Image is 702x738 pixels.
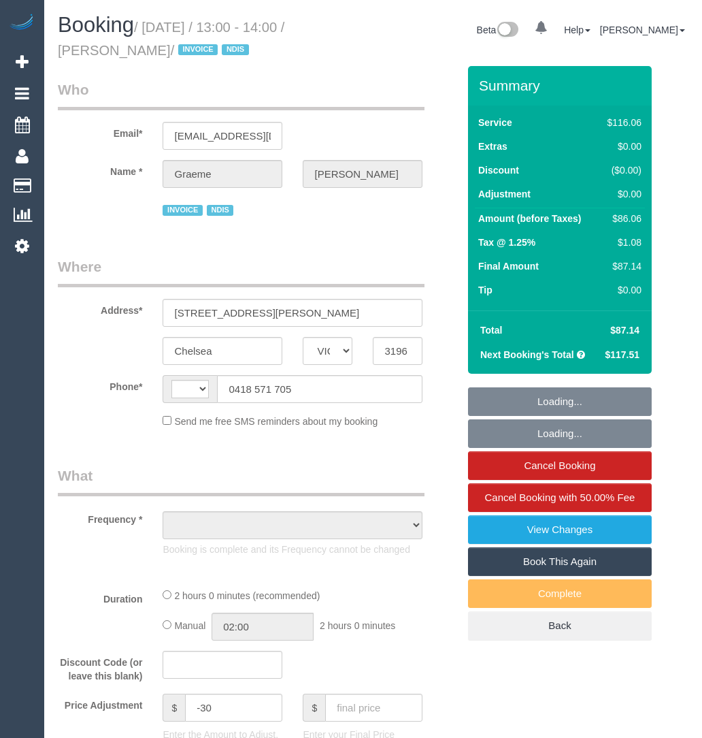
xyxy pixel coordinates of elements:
legend: Who [58,80,424,110]
span: INVOICE [178,44,218,55]
strong: Next Booking's Total [480,349,574,360]
input: Suburb* [163,337,282,365]
span: INVOICE [163,205,202,216]
h3: Summary [479,78,645,93]
span: $117.51 [605,349,639,360]
div: ($0.00) [602,163,641,177]
div: $1.08 [602,236,641,249]
label: Email* [48,122,152,140]
span: NDIS [207,205,233,216]
span: $87.14 [610,325,639,336]
label: Frequency * [48,508,152,526]
a: Book This Again [468,547,652,576]
a: Cancel Booking [468,451,652,480]
p: Booking is complete and its Frequency cannot be changed [163,543,422,556]
label: Duration [48,588,152,606]
label: Address* [48,299,152,317]
span: Booking [58,13,134,37]
label: Name * [48,160,152,178]
input: final price [325,694,422,722]
span: Cancel Booking with 50.00% Fee [485,492,635,503]
img: New interface [496,22,518,39]
label: Phone* [48,375,152,394]
img: Automaid Logo [8,14,35,33]
a: Help [564,25,590,35]
div: $0.00 [602,187,641,201]
div: $0.00 [602,140,641,153]
div: $86.06 [602,212,641,225]
input: Last Name* [303,160,422,188]
label: Extras [478,140,507,153]
input: Phone* [217,375,422,403]
label: Discount Code (or leave this blank) [48,651,152,683]
span: 2 hours 0 minutes (recommended) [174,590,320,601]
a: [PERSON_NAME] [600,25,685,35]
input: Email* [163,122,282,150]
label: Adjustment [478,187,531,201]
span: $ [163,694,185,722]
label: Tip [478,283,492,297]
a: Beta [477,25,519,35]
label: Service [478,116,512,129]
label: Final Amount [478,259,539,273]
input: First Name* [163,160,282,188]
legend: What [58,466,424,496]
small: / [DATE] / 13:00 - 14:00 / [PERSON_NAME] [58,20,284,58]
span: / [171,43,253,58]
label: Price Adjustment [48,694,152,712]
label: Amount (before Taxes) [478,212,581,225]
strong: Total [480,325,502,336]
span: Send me free SMS reminders about my booking [174,416,378,427]
span: Manual [174,620,205,631]
div: $116.06 [602,116,641,129]
div: $87.14 [602,259,641,273]
span: NDIS [222,44,248,55]
div: $0.00 [602,283,641,297]
input: Post Code* [373,337,422,365]
a: Back [468,611,652,640]
a: Cancel Booking with 50.00% Fee [468,483,652,512]
legend: Where [58,257,424,287]
label: Discount [478,163,519,177]
span: 2 hours 0 minutes [320,620,395,631]
a: View Changes [468,515,652,544]
span: $ [303,694,325,722]
label: Tax @ 1.25% [478,236,535,249]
